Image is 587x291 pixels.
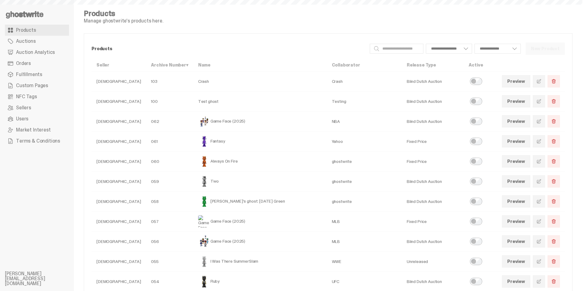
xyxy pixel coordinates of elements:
td: Game Face (2025) [193,111,327,131]
td: Two [193,172,327,192]
td: 055 [146,252,193,272]
td: 061 [146,131,193,152]
button: Delete Product [548,195,560,208]
a: Preview [502,135,530,148]
span: Fulfillments [16,72,42,77]
a: Auctions [5,36,69,47]
p: Products [92,46,365,51]
img: Game Face (2025) [198,235,210,248]
td: 059 [146,172,193,192]
button: Delete Product [548,115,560,127]
a: Preview [502,255,530,268]
img: Fantasy [198,135,210,148]
span: Sellers [16,105,31,110]
td: 060 [146,152,193,172]
td: Test ghost [193,91,327,111]
td: 062 [146,111,193,131]
a: Preview [502,75,530,87]
img: Game Face (2025) [198,115,210,127]
td: 100 [146,91,193,111]
a: Custom Pages [5,80,69,91]
th: Collaborator [327,59,402,71]
a: Preview [502,215,530,228]
button: Delete Product [548,275,560,288]
li: [PERSON_NAME][EMAIL_ADDRESS][DOMAIN_NAME] [5,271,79,286]
a: NFC Tags [5,91,69,102]
a: Preview [502,195,530,208]
a: Orders [5,58,69,69]
a: Terms & Conditions [5,135,69,147]
td: Fantasy [193,131,327,152]
img: Game Face (2025) [198,215,210,228]
td: Game Face (2025) [193,232,327,252]
td: ghostwrite [327,172,402,192]
td: [DEMOGRAPHIC_DATA] [92,252,146,272]
td: Game Face (2025) [193,212,327,232]
img: I Was There SummerSlam [198,255,210,268]
td: Fixed Price [402,152,464,172]
button: Delete Product [548,235,560,248]
td: ghostwrite [327,152,402,172]
td: [DEMOGRAPHIC_DATA] [92,212,146,232]
td: Fixed Price [402,212,464,232]
a: Archive Number▾ [151,62,188,68]
td: 058 [146,192,193,212]
td: ghostwrite [327,192,402,212]
td: 057 [146,212,193,232]
img: Two [198,175,210,188]
a: Preview [502,275,530,288]
span: Market Interest [16,127,51,132]
span: Terms & Conditions [16,139,60,143]
td: Blind Dutch Auction [402,192,464,212]
a: Preview [502,175,530,188]
img: Always On Fire [198,155,210,168]
td: Crash [327,71,402,91]
button: Delete Product [548,155,560,168]
td: Fixed Price [402,131,464,152]
span: NFC Tags [16,94,37,99]
td: MLB [327,212,402,232]
td: [DEMOGRAPHIC_DATA] [92,71,146,91]
a: Auction Analytics [5,47,69,58]
span: Users [16,116,28,121]
td: Blind Dutch Auction [402,172,464,192]
td: [DEMOGRAPHIC_DATA] [92,91,146,111]
td: [DEMOGRAPHIC_DATA] [92,131,146,152]
img: Schrödinger's ghost: Sunday Green [198,195,210,208]
span: Products [16,28,36,33]
span: Auctions [16,39,36,44]
td: Always On Fire [193,152,327,172]
a: Preview [502,235,530,248]
td: [PERSON_NAME]'s ghost: [DATE] Green [193,192,327,212]
button: Delete Product [548,175,560,188]
td: [DEMOGRAPHIC_DATA] [92,152,146,172]
button: Delete Product [548,75,560,87]
a: Preview [502,115,530,127]
img: Ruby [198,275,210,288]
h4: Products [84,10,163,17]
button: Delete Product [548,215,560,228]
td: Blind Dutch Auction [402,111,464,131]
button: Delete Product [548,255,560,268]
td: MLB [327,232,402,252]
th: Release Type [402,59,464,71]
td: Blind Dutch Auction [402,71,464,91]
td: NBA [327,111,402,131]
a: Products [5,25,69,36]
span: Orders [16,61,31,66]
td: Yahoo [327,131,402,152]
th: Name [193,59,327,71]
button: Delete Product [548,95,560,107]
td: I Was There SummerSlam [193,252,327,272]
a: Active [469,62,483,68]
td: [DEMOGRAPHIC_DATA] [92,192,146,212]
td: Unreleased [402,252,464,272]
a: Preview [502,155,530,168]
td: [DEMOGRAPHIC_DATA] [92,172,146,192]
td: Blind Dutch Auction [402,91,464,111]
a: Fulfillments [5,69,69,80]
button: Delete Product [548,135,560,148]
span: ▾ [186,62,188,68]
td: WWE [327,252,402,272]
td: Crash [193,71,327,91]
